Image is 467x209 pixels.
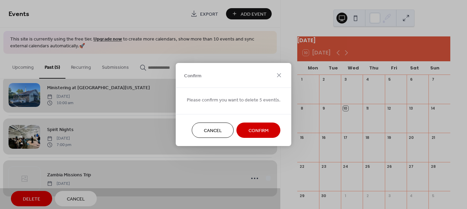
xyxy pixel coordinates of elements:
span: Please confirm you want to delete 5 event(s. [187,97,281,104]
span: Confirm [248,127,269,134]
button: Cancel [192,123,234,138]
span: Cancel [204,127,222,134]
button: Confirm [237,123,281,138]
span: Confirm [184,72,201,79]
